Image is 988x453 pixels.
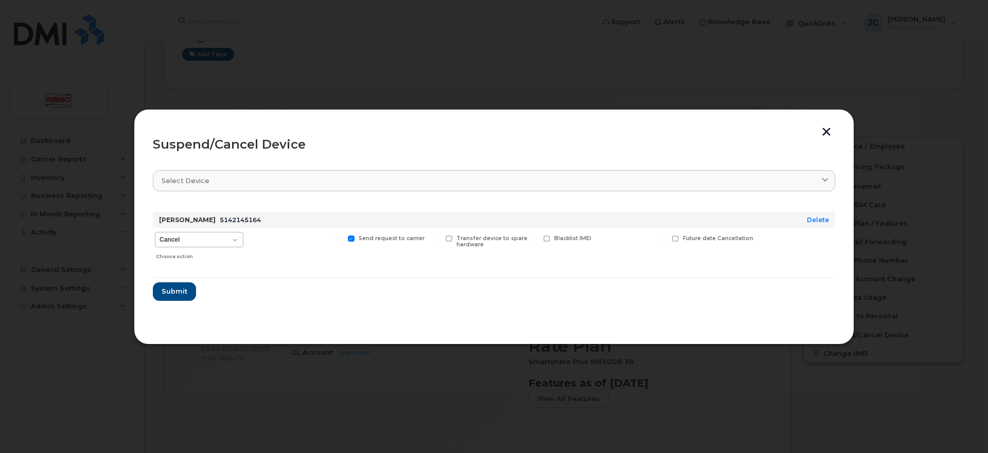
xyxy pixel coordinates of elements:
[683,235,753,242] span: Future date Cancellation
[433,235,438,241] input: Transfer device to spare hardware
[159,216,216,224] strong: [PERSON_NAME]
[162,176,209,186] span: Select device
[456,235,527,248] span: Transfer device to spare hardware
[156,248,243,261] div: Choose action
[336,235,341,241] input: Send request to carrier
[807,216,829,224] a: Delete
[162,286,187,296] span: Submit
[220,216,261,224] span: 5142145164
[153,282,196,301] button: Submit
[660,235,665,241] input: Future date Cancellation
[153,138,835,151] div: Suspend/Cancel Device
[531,235,536,241] input: Blacklist IMEI
[359,235,425,242] span: Send request to carrier
[554,235,591,242] span: Blacklist IMEI
[153,170,835,191] a: Select device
